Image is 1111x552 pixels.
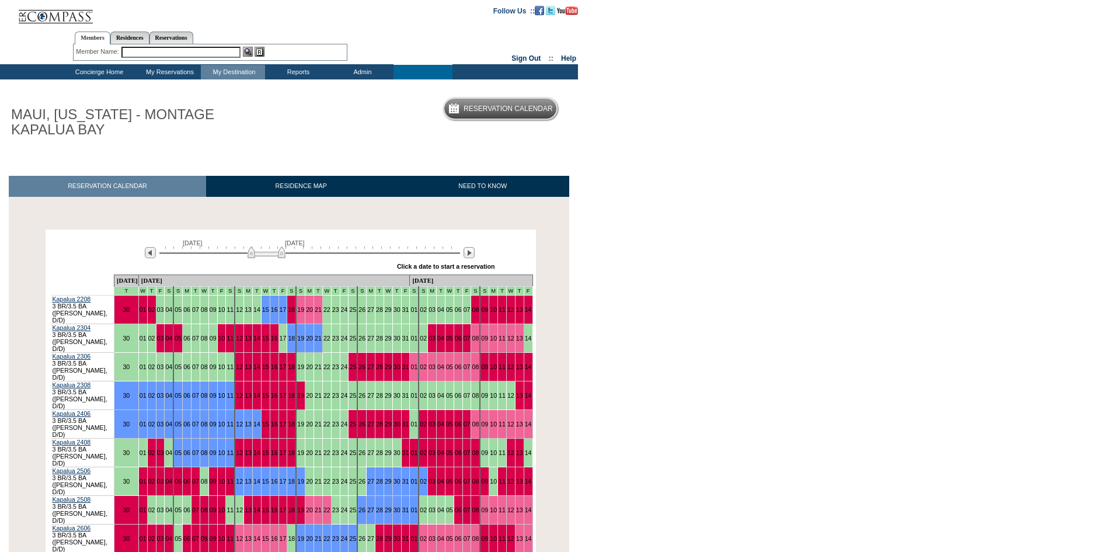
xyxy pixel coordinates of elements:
[367,363,374,370] a: 27
[410,535,417,542] a: 01
[53,410,91,417] a: Kapalua 2406
[262,478,269,485] a: 15
[507,478,514,485] a: 12
[490,506,497,513] a: 10
[123,421,130,428] a: 30
[148,306,155,313] a: 02
[280,449,287,456] a: 17
[481,421,488,428] a: 09
[245,421,252,428] a: 13
[472,535,479,542] a: 08
[255,47,264,57] img: Reservations
[525,535,532,542] a: 14
[53,324,91,331] a: Kapalua 2304
[507,535,514,542] a: 12
[429,335,436,342] a: 03
[262,535,269,542] a: 15
[123,506,130,513] a: 30
[157,449,164,456] a: 03
[507,506,514,513] a: 12
[210,535,217,542] a: 09
[455,363,462,370] a: 06
[210,506,217,513] a: 09
[499,535,506,542] a: 11
[385,506,392,513] a: 29
[546,6,555,13] a: Follow us on Twitter
[516,306,523,313] a: 13
[376,363,383,370] a: 28
[385,535,392,542] a: 29
[561,54,576,63] a: Help
[410,449,417,456] a: 01
[420,535,427,542] a: 02
[236,392,243,399] a: 12
[546,6,555,15] img: Follow us on Twitter
[227,421,234,428] a: 11
[60,65,137,79] td: Concierge Home
[236,335,243,342] a: 12
[288,449,295,456] a: 18
[472,506,479,513] a: 08
[349,363,356,370] a: 25
[183,392,190,399] a: 06
[140,506,147,513] a: 01
[183,478,190,485] a: 06
[437,335,444,342] a: 04
[464,363,471,370] a: 07
[175,449,182,456] a: 05
[280,506,287,513] a: 17
[525,306,532,313] a: 14
[376,421,383,428] a: 28
[349,421,356,428] a: 25
[262,392,269,399] a: 15
[288,478,295,485] a: 18
[306,535,313,542] a: 20
[315,306,322,313] a: 21
[446,535,453,542] a: 05
[192,449,199,456] a: 07
[349,535,356,542] a: 25
[262,306,269,313] a: 15
[464,478,471,485] a: 07
[516,535,523,542] a: 13
[525,478,532,485] a: 14
[183,535,190,542] a: 06
[218,535,225,542] a: 10
[472,306,479,313] a: 08
[420,449,427,456] a: 02
[145,247,156,258] img: Previous
[201,392,208,399] a: 08
[499,306,506,313] a: 11
[472,421,479,428] a: 08
[206,176,396,196] a: RESIDENCE MAP
[253,506,260,513] a: 14
[385,478,392,485] a: 29
[455,421,462,428] a: 06
[210,392,217,399] a: 09
[53,496,91,503] a: Kapalua 2508
[297,335,304,342] a: 19
[280,392,287,399] a: 17
[123,392,130,399] a: 30
[499,421,506,428] a: 11
[429,421,436,428] a: 03
[306,306,313,313] a: 20
[557,6,578,13] a: Subscribe to our YouTube Channel
[253,335,260,342] a: 14
[516,421,523,428] a: 13
[481,506,488,513] a: 09
[140,392,147,399] a: 01
[140,478,147,485] a: 01
[297,392,304,399] a: 19
[271,535,278,542] a: 16
[297,306,304,313] a: 19
[280,363,287,370] a: 17
[245,535,252,542] a: 13
[271,335,278,342] a: 16
[140,421,147,428] a: 01
[410,363,417,370] a: 01
[464,506,471,513] a: 07
[149,32,193,44] a: Reservations
[183,421,190,428] a: 06
[499,478,506,485] a: 11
